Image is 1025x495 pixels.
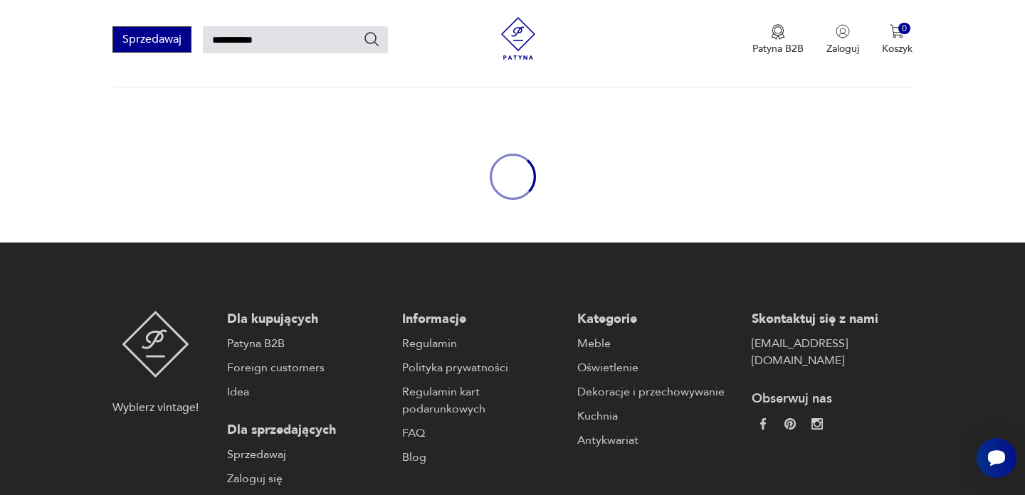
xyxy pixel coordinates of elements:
[112,26,191,53] button: Sprzedawaj
[836,24,850,38] img: Ikonka użytkownika
[577,335,738,352] a: Meble
[752,335,913,369] a: [EMAIL_ADDRESS][DOMAIN_NAME]
[227,422,388,439] p: Dla sprzedających
[402,449,563,466] a: Blog
[752,24,804,55] a: Ikona medaluPatyna B2B
[977,438,1016,478] iframe: Smartsupp widget button
[898,23,910,35] div: 0
[577,432,738,449] a: Antykwariat
[402,383,563,417] a: Regulamin kart podarunkowych
[112,399,199,416] p: Wybierz vintage!
[752,390,913,408] p: Obserwuj nas
[227,383,388,400] a: Idea
[826,42,859,55] p: Zaloguj
[402,359,563,376] a: Polityka prywatności
[402,311,563,328] p: Informacje
[497,17,540,60] img: Patyna - sklep z meblami i dekoracjami vintage
[882,24,913,55] button: 0Koszyk
[402,425,563,442] a: FAQ
[122,311,189,378] img: Patyna - sklep z meblami i dekoracjami vintage
[577,311,738,328] p: Kategorie
[771,24,785,40] img: Ikona medalu
[811,418,823,430] img: c2fd9cf7f39615d9d6839a72ae8e59e5.webp
[752,42,804,55] p: Patyna B2B
[402,335,563,352] a: Regulamin
[577,359,738,376] a: Oświetlenie
[112,36,191,46] a: Sprzedawaj
[752,311,913,328] p: Skontaktuj się z nami
[752,24,804,55] button: Patyna B2B
[227,470,388,487] a: Zaloguj się
[227,359,388,376] a: Foreign customers
[227,446,388,463] a: Sprzedawaj
[784,418,796,430] img: 37d27d81a828e637adc9f9cb2e3d3a8a.webp
[890,24,904,38] img: Ikona koszyka
[757,418,769,430] img: da9060093f698e4c3cedc1453eec5031.webp
[363,31,380,48] button: Szukaj
[227,335,388,352] a: Patyna B2B
[577,408,738,425] a: Kuchnia
[826,24,859,55] button: Zaloguj
[882,42,913,55] p: Koszyk
[227,311,388,328] p: Dla kupujących
[577,383,738,400] a: Dekoracje i przechowywanie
